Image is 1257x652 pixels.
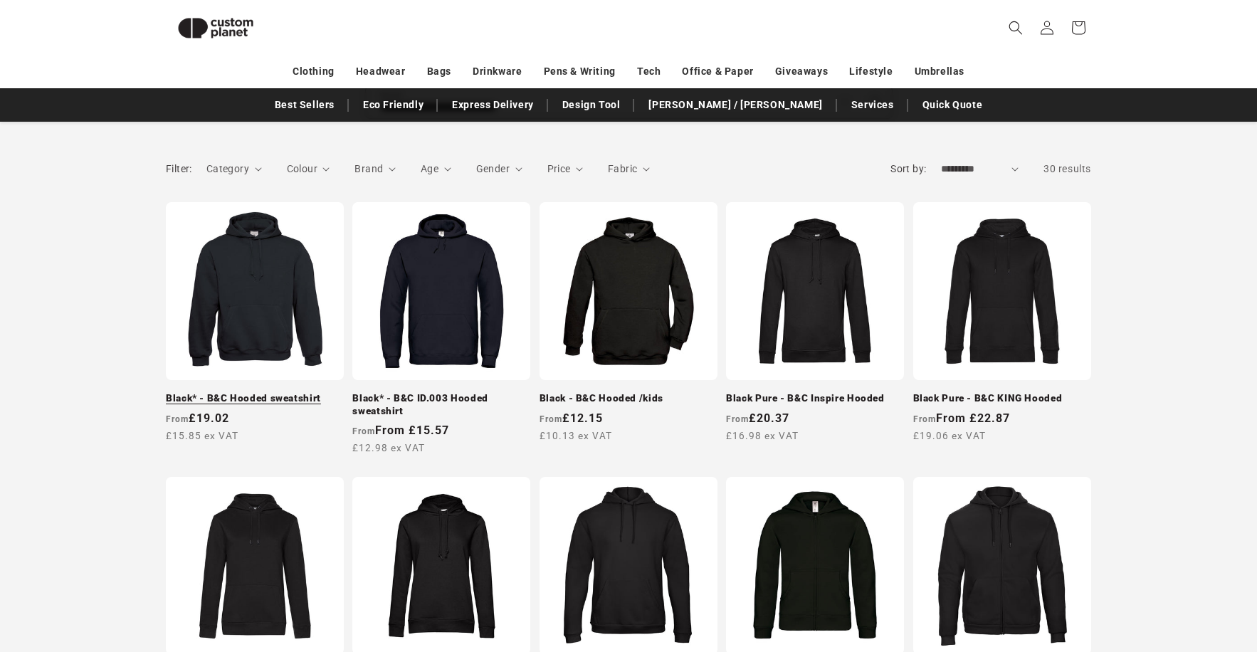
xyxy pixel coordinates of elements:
[166,392,344,405] a: Black* - B&C Hooded sweatshirt
[354,162,396,177] summary: Brand (0 selected)
[166,6,265,51] img: Custom Planet
[354,163,383,174] span: Brand
[726,392,904,405] a: Black Pure - B&C Inspire Hooded
[641,93,829,117] a: [PERSON_NAME] / [PERSON_NAME]
[547,162,584,177] summary: Price
[293,59,335,84] a: Clothing
[427,59,451,84] a: Bags
[890,163,926,174] label: Sort by:
[1043,163,1091,174] span: 30 results
[473,59,522,84] a: Drinkware
[476,163,510,174] span: Gender
[775,59,828,84] a: Giveaways
[849,59,893,84] a: Lifestyle
[608,162,650,177] summary: Fabric (0 selected)
[547,163,571,174] span: Price
[421,162,451,177] summary: Age (0 selected)
[1013,498,1257,652] iframe: Chat Widget
[356,59,406,84] a: Headwear
[421,163,438,174] span: Age
[682,59,753,84] a: Office & Paper
[268,93,342,117] a: Best Sellers
[915,93,990,117] a: Quick Quote
[637,59,661,84] a: Tech
[913,392,1091,405] a: Black Pure - B&C KING Hooded
[206,163,249,174] span: Category
[544,59,616,84] a: Pens & Writing
[352,392,530,417] a: Black* - B&C ID.003 Hooded sweatshirt
[445,93,541,117] a: Express Delivery
[356,93,431,117] a: Eco Friendly
[166,162,192,177] h2: Filter:
[915,59,964,84] a: Umbrellas
[1000,12,1031,43] summary: Search
[608,163,637,174] span: Fabric
[540,392,717,405] a: Black - B&C Hooded /kids
[206,162,262,177] summary: Category (0 selected)
[844,93,901,117] a: Services
[476,162,522,177] summary: Gender (0 selected)
[555,93,628,117] a: Design Tool
[287,162,330,177] summary: Colour (0 selected)
[287,163,317,174] span: Colour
